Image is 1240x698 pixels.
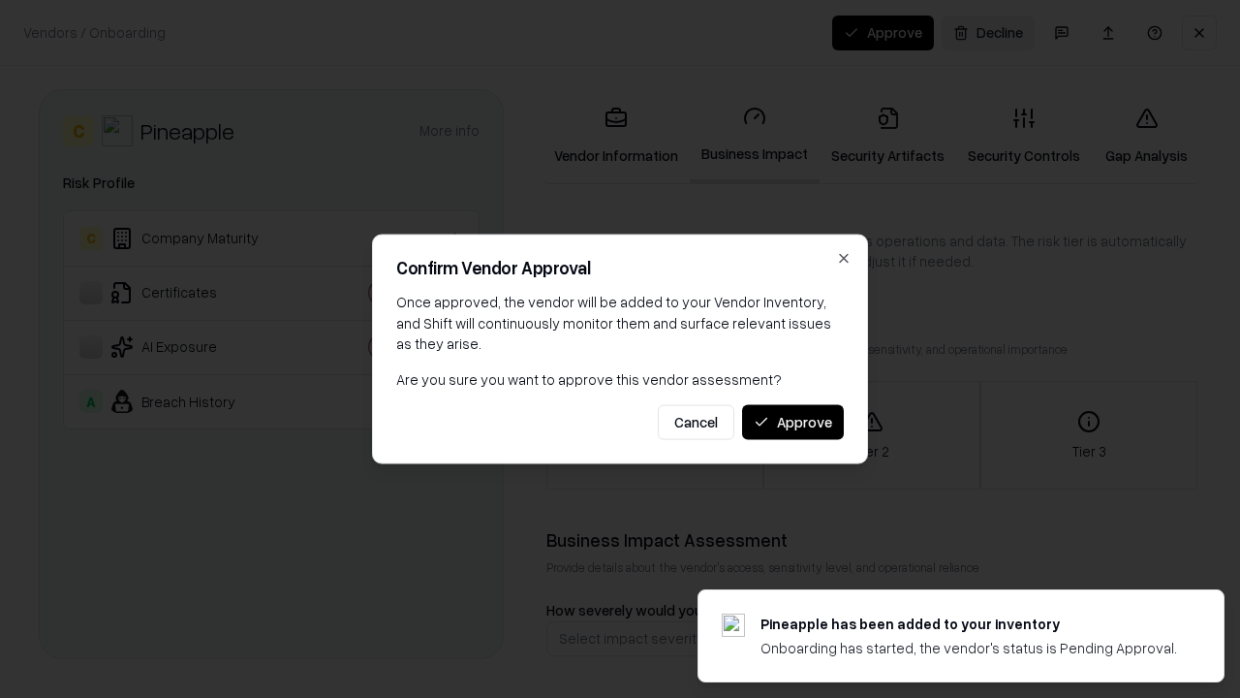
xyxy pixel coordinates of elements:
[658,404,734,439] button: Cancel
[760,638,1177,658] div: Onboarding has started, the vendor's status is Pending Approval.
[396,259,844,276] h2: Confirm Vendor Approval
[742,404,844,439] button: Approve
[722,614,745,637] img: pineappleenergy.com
[396,368,844,389] p: Are you sure you want to approve this vendor assessment?
[396,292,844,353] p: Once approved, the vendor will be added to your Vendor Inventory, and Shift will continuously mon...
[760,614,1177,634] div: Pineapple has been added to your inventory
